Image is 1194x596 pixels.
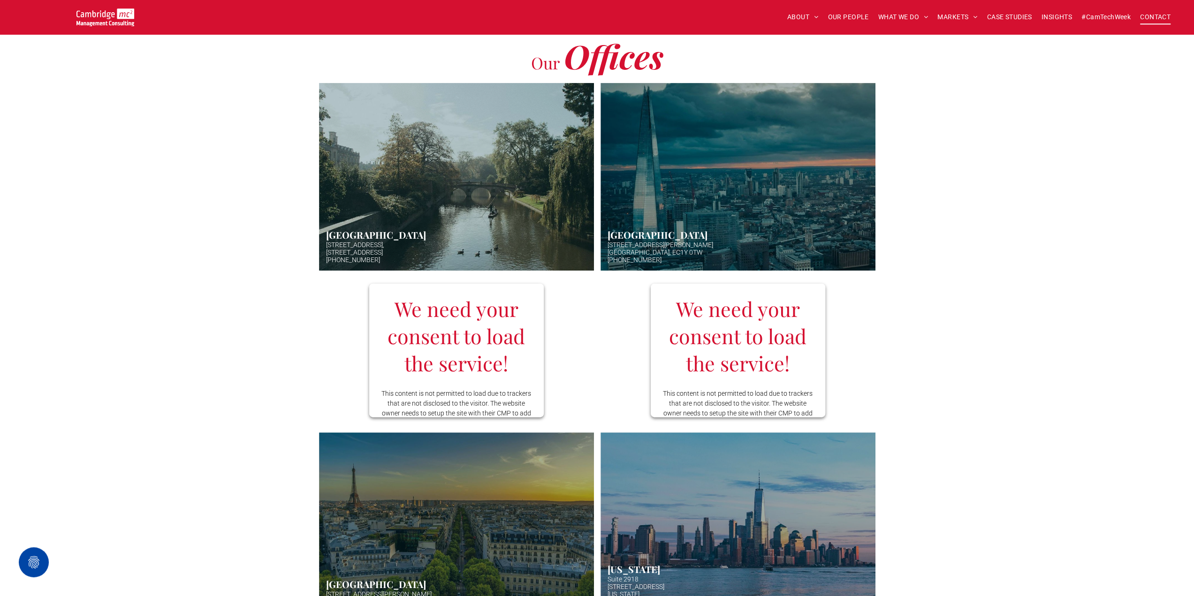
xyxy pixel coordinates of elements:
a: WHAT WE DO [874,10,933,24]
a: INSIGHTS [1037,10,1077,24]
p: This content is not permitted to load due to trackers that are not disclosed to the visitor. The ... [380,388,532,428]
a: OUR PEOPLE [823,10,873,24]
a: #CamTechWeek [1077,10,1135,24]
span: Offices [564,34,663,78]
p: This content is not permitted to load due to trackers that are not disclosed to the visitor. The ... [662,388,814,428]
a: CONTACT [1135,10,1175,24]
h3: We need your consent to load the service! [662,294,814,376]
h3: We need your consent to load the service! [380,294,532,376]
a: CASE STUDIES [982,10,1037,24]
a: Your Business Transformed | Cambridge Management Consulting [76,10,134,20]
span: Our [531,52,560,74]
a: ABOUT [783,10,823,24]
a: Hazy afternoon photo of river and bridge in Cambridge. Punt boat in middle-distance. Trees either... [311,77,602,276]
img: Cambridge MC Logo [76,8,134,26]
a: MARKETS [933,10,982,24]
a: Aerial photo of Tower Bridge, London. Thames snakes into distance. Hazy background. [601,83,875,271]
